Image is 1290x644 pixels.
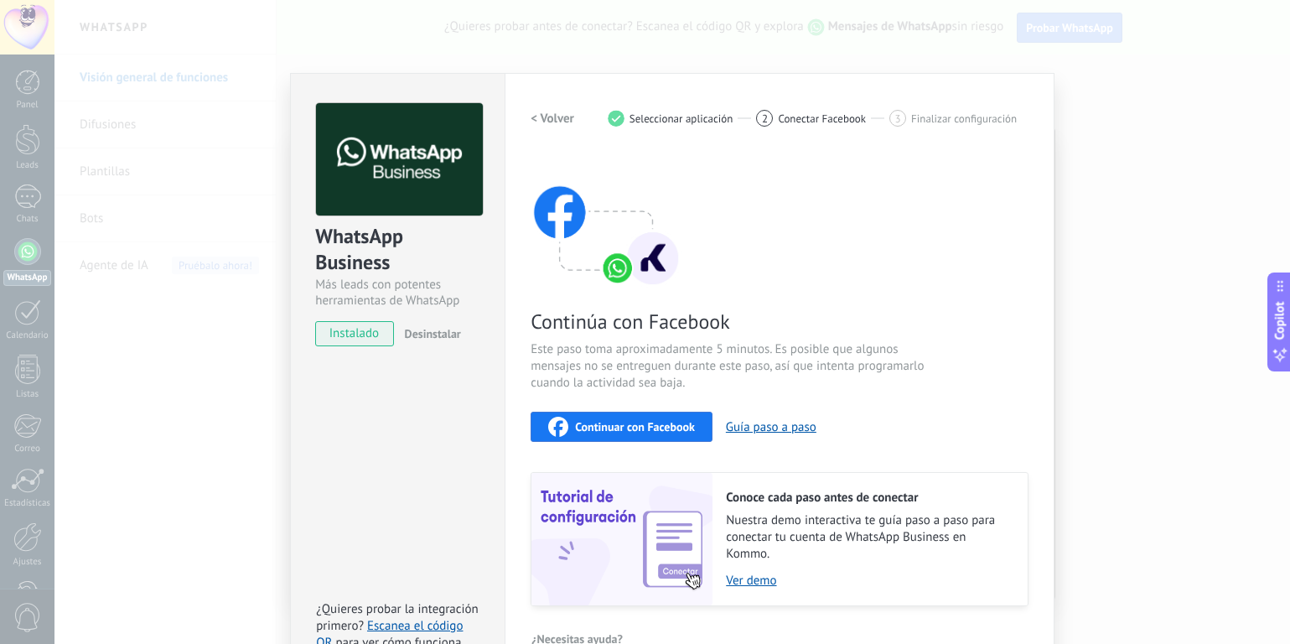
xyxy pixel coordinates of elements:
[531,111,574,127] h2: < Volver
[316,103,483,216] img: logo_main.png
[315,277,480,309] div: Más leads con potentes herramientas de WhatsApp
[531,153,681,288] img: connect with facebook
[531,341,930,392] span: Este paso toma aproximadamente 5 minutos. Es posible que algunos mensajes no se entreguen durante...
[778,112,866,125] span: Conectar Facebook
[315,223,480,277] div: WhatsApp Business
[398,321,461,346] button: Desinstalar
[895,112,901,126] span: 3
[726,419,816,435] button: Guía paso a paso
[762,112,768,126] span: 2
[911,112,1017,125] span: Finalizar configuración
[726,573,1011,589] a: Ver demo
[531,412,712,442] button: Continuar con Facebook
[629,112,733,125] span: Seleccionar aplicación
[726,512,1011,563] span: Nuestra demo interactiva te guía paso a paso para conectar tu cuenta de WhatsApp Business en Kommo.
[316,601,479,634] span: ¿Quieres probar la integración primero?
[405,326,461,341] span: Desinstalar
[726,490,1011,506] h2: Conoce cada paso antes de conectar
[575,421,695,433] span: Continuar con Facebook
[1272,302,1288,340] span: Copilot
[531,103,574,133] button: < Volver
[316,321,392,346] span: instalado
[531,309,930,335] span: Continúa con Facebook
